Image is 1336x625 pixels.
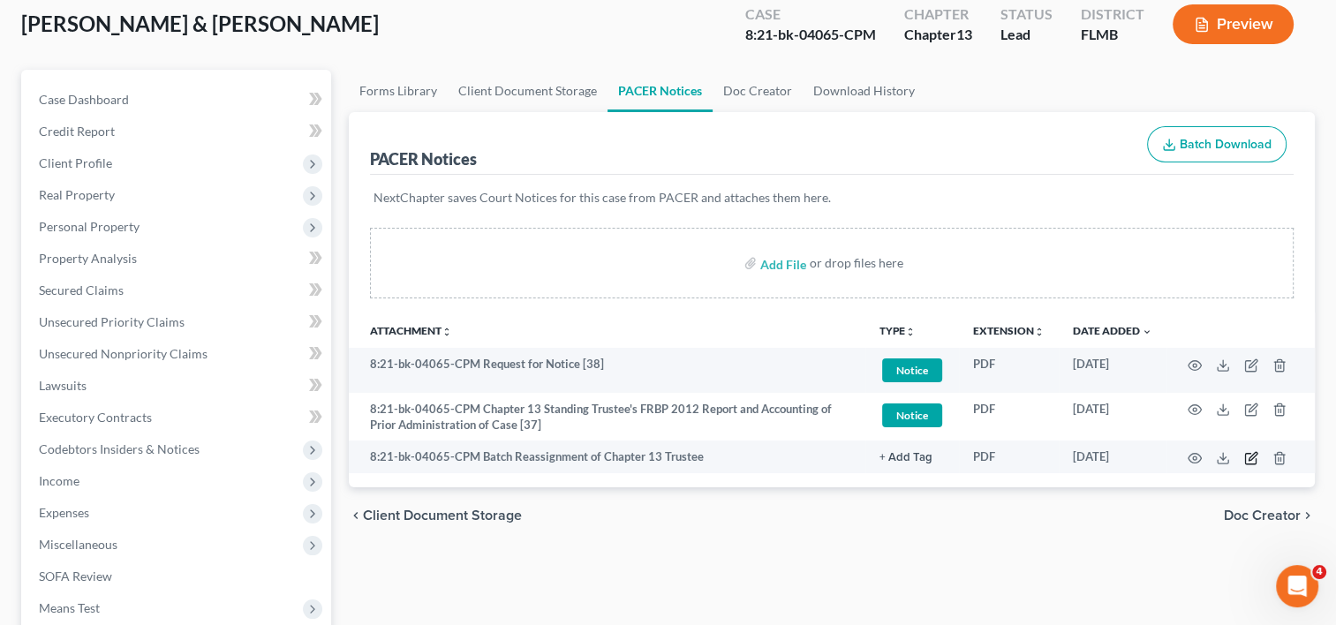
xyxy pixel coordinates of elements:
span: [PERSON_NAME] & [PERSON_NAME] [21,11,379,36]
td: [DATE] [1059,441,1166,472]
div: or drop files here [810,254,903,272]
span: Secured Claims [39,282,124,297]
a: Executory Contracts [25,402,331,433]
a: Notice [879,401,945,430]
span: Codebtors Insiders & Notices [39,441,200,456]
span: Client Profile [39,155,112,170]
span: Expenses [39,505,89,520]
span: Case Dashboard [39,92,129,107]
span: Means Test [39,600,100,615]
a: Attachmentunfold_more [370,324,452,337]
span: Credit Report [39,124,115,139]
span: Real Property [39,187,115,202]
span: Unsecured Priority Claims [39,314,185,329]
p: NextChapter saves Court Notices for this case from PACER and attaches them here. [374,189,1290,207]
div: District [1081,4,1144,25]
button: Preview [1173,4,1294,44]
a: Credit Report [25,116,331,147]
div: Chapter [904,4,972,25]
span: Lawsuits [39,378,87,393]
div: FLMB [1081,25,1144,45]
button: Doc Creator chevron_right [1224,508,1315,523]
span: Personal Property [39,219,140,234]
button: chevron_left Client Document Storage [349,508,522,523]
a: Forms Library [349,70,448,112]
span: Executory Contracts [39,410,152,425]
i: unfold_more [442,327,452,337]
td: 8:21-bk-04065-CPM Chapter 13 Standing Trustee's FRBP 2012 Report and Accounting of Prior Administ... [349,393,865,441]
a: PACER Notices [608,70,713,112]
span: 13 [956,26,972,42]
a: Date Added expand_more [1073,324,1152,337]
td: [DATE] [1059,348,1166,393]
span: Client Document Storage [363,508,522,523]
td: 8:21-bk-04065-CPM Batch Reassignment of Chapter 13 Trustee [349,441,865,472]
a: Client Document Storage [448,70,608,112]
a: Unsecured Priority Claims [25,306,331,338]
a: Download History [803,70,925,112]
a: Lawsuits [25,370,331,402]
button: + Add Tag [879,452,932,463]
td: 8:21-bk-04065-CPM Request for Notice [38] [349,348,865,393]
span: Notice [882,358,942,382]
span: Batch Download [1180,137,1272,152]
a: Extensionunfold_more [973,324,1045,337]
span: 4 [1312,565,1326,579]
div: Lead [1000,25,1053,45]
div: 8:21-bk-04065-CPM [745,25,876,45]
a: Doc Creator [713,70,803,112]
button: Batch Download [1147,126,1287,163]
td: PDF [959,441,1059,472]
div: PACER Notices [370,148,477,169]
span: Property Analysis [39,251,137,266]
span: SOFA Review [39,569,112,584]
td: PDF [959,348,1059,393]
div: Case [745,4,876,25]
td: PDF [959,393,1059,441]
span: Miscellaneous [39,537,117,552]
td: [DATE] [1059,393,1166,441]
a: Notice [879,356,945,385]
iframe: Intercom live chat [1276,565,1318,607]
button: TYPEunfold_more [879,326,916,337]
a: Unsecured Nonpriority Claims [25,338,331,370]
i: chevron_left [349,508,363,523]
span: Income [39,473,79,488]
a: Secured Claims [25,275,331,306]
span: Unsecured Nonpriority Claims [39,346,208,361]
a: Property Analysis [25,243,331,275]
i: expand_more [1142,327,1152,337]
div: Chapter [904,25,972,45]
i: chevron_right [1301,508,1315,523]
div: Status [1000,4,1053,25]
a: Case Dashboard [25,84,331,116]
span: Doc Creator [1224,508,1301,523]
span: Notice [882,403,942,427]
a: SOFA Review [25,561,331,592]
a: + Add Tag [879,448,945,465]
i: unfold_more [1034,327,1045,337]
i: unfold_more [905,327,916,337]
